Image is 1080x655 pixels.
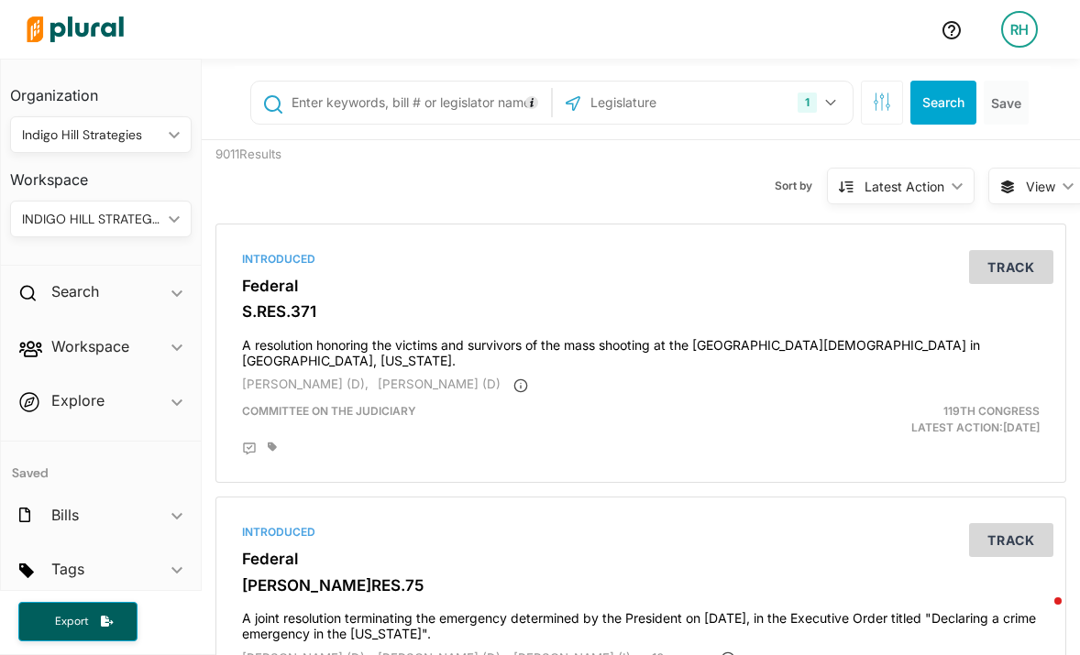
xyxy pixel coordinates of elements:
button: Track [969,523,1053,557]
iframe: Intercom live chat [1018,593,1062,637]
h2: Search [51,281,99,301]
span: [PERSON_NAME] (D), [242,377,369,391]
span: 119th Congress [943,404,1040,418]
div: Add tags [268,442,277,453]
h3: [PERSON_NAME]RES.75 [242,576,1040,595]
h2: Tags [51,559,84,579]
button: Search [910,81,976,125]
div: 1 [798,93,817,113]
input: Enter keywords, bill # or legislator name [290,85,546,120]
button: Export [18,602,138,641]
h3: Workspace [10,153,192,193]
div: INDIGO HILL STRATEGIES [22,210,161,229]
div: Latest Action: [DATE] [778,403,1053,436]
span: Sort by [775,178,827,194]
span: Search Filters [873,93,891,108]
h4: A resolution honoring the victims and survivors of the mass shooting at the [GEOGRAPHIC_DATA][DEM... [242,329,1040,369]
span: View [1026,177,1055,196]
h3: Organization [10,69,192,109]
h4: Saved [1,442,201,486]
button: 1 [790,85,848,120]
h3: Federal [242,550,1040,568]
div: Tooltip anchor [523,94,540,111]
h2: Bills [51,505,79,525]
div: Latest Action [865,177,944,196]
a: RH [986,4,1052,55]
button: Track [969,250,1053,284]
h2: Workspace [51,336,129,356]
span: [PERSON_NAME] (D) [378,377,501,391]
div: Add Position Statement [242,442,257,456]
h4: A joint resolution terminating the emergency determined by the President on [DATE], in the Execut... [242,602,1040,642]
div: Introduced [242,524,1040,540]
h3: S.RES.371 [242,302,1040,321]
input: Legislature [589,85,785,120]
div: 9011 Results [202,140,422,210]
div: Introduced [242,251,1040,267]
h3: Federal [242,277,1040,295]
div: Indigo Hill Strategies [22,126,161,145]
span: Committee on the Judiciary [242,404,416,418]
div: RH [1001,11,1038,48]
button: Save [984,81,1029,125]
h2: Explore [51,390,105,410]
span: Export [42,614,101,629]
